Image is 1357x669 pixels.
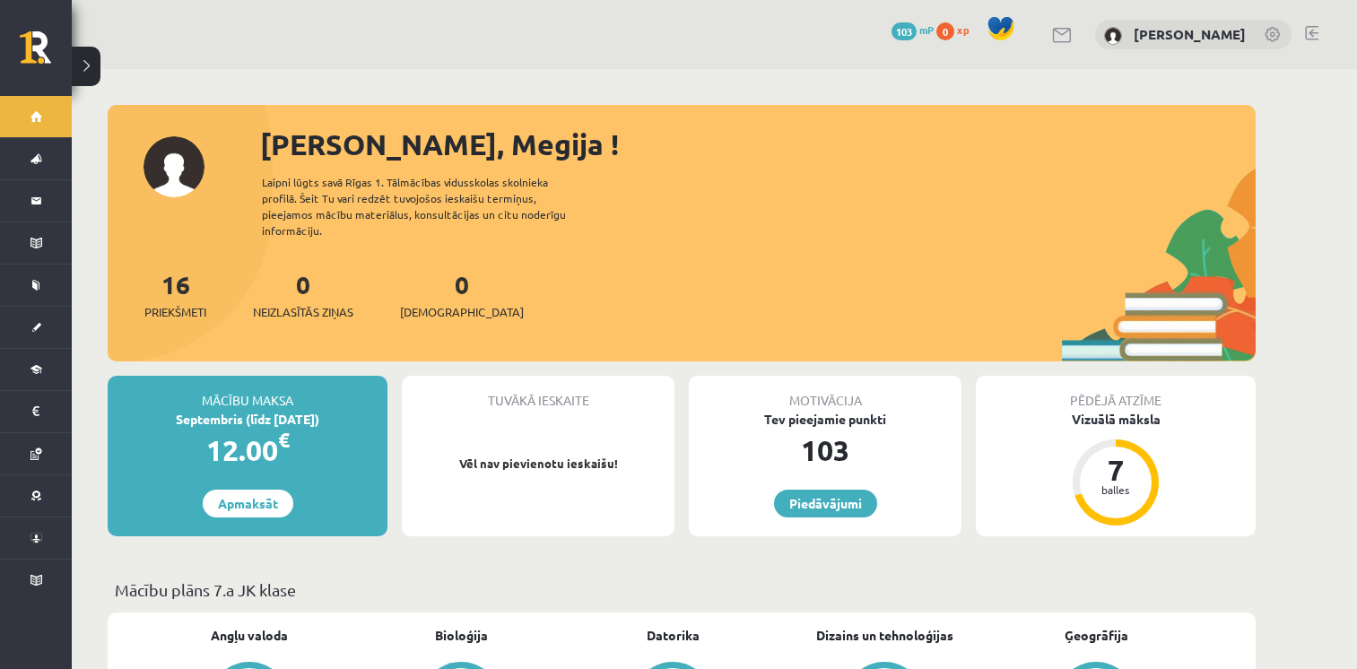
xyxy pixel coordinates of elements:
span: Priekšmeti [144,303,206,321]
a: Piedāvājumi [774,490,877,517]
span: xp [957,22,969,37]
div: Tev pieejamie punkti [689,410,961,429]
a: 0[DEMOGRAPHIC_DATA] [400,268,524,321]
span: 103 [892,22,917,40]
p: Mācību plāns 7.a JK klase [115,578,1248,602]
div: 7 [1089,456,1143,484]
a: 0 xp [936,22,978,37]
a: Angļu valoda [211,626,288,645]
a: Rīgas 1. Tālmācības vidusskola [20,31,72,76]
div: Motivācija [689,376,961,410]
span: Neizlasītās ziņas [253,303,353,321]
div: Laipni lūgts savā Rīgas 1. Tālmācības vidusskolas skolnieka profilā. Šeit Tu vari redzēt tuvojošo... [262,174,597,239]
a: Ģeogrāfija [1065,626,1128,645]
a: Dizains un tehnoloģijas [816,626,953,645]
a: Vizuālā māksla 7 balles [976,410,1256,528]
div: balles [1089,484,1143,495]
span: mP [919,22,934,37]
a: Apmaksāt [203,490,293,517]
p: Vēl nav pievienotu ieskaišu! [411,455,665,473]
div: [PERSON_NAME], Megija ! [260,123,1256,166]
a: 0Neizlasītās ziņas [253,268,353,321]
span: [DEMOGRAPHIC_DATA] [400,303,524,321]
div: Vizuālā māksla [976,410,1256,429]
a: 16Priekšmeti [144,268,206,321]
span: 0 [936,22,954,40]
a: Datorika [647,626,700,645]
a: 103 mP [892,22,934,37]
div: Mācību maksa [108,376,387,410]
img: Megija Jaunzeme [1104,27,1122,45]
div: Tuvākā ieskaite [402,376,674,410]
a: [PERSON_NAME] [1134,25,1246,43]
a: Bioloģija [435,626,488,645]
div: Pēdējā atzīme [976,376,1256,410]
span: € [278,427,290,453]
div: 103 [689,429,961,472]
div: 12.00 [108,429,387,472]
div: Septembris (līdz [DATE]) [108,410,387,429]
